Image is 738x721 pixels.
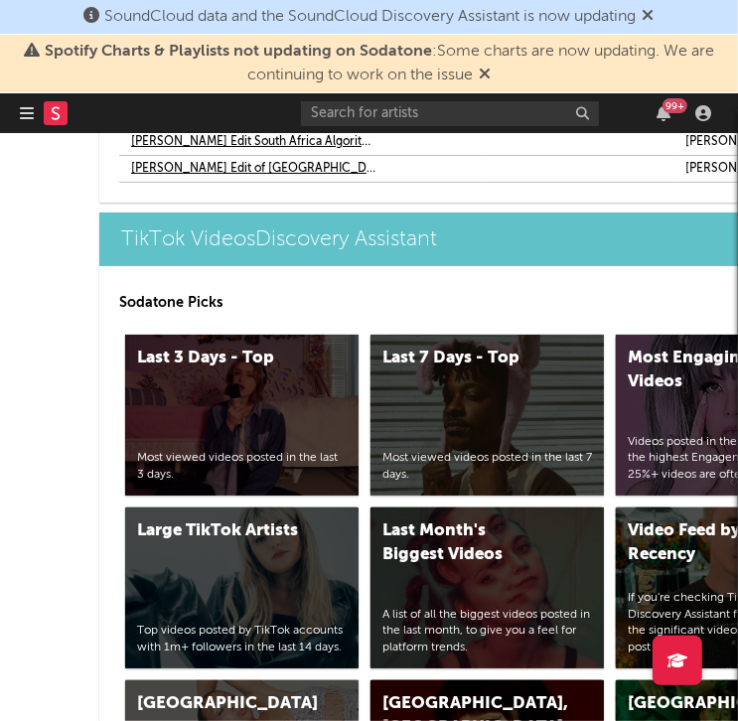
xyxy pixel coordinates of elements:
span: Spotify Charts & Playlists not updating on Sodatone [45,44,432,60]
div: Most viewed videos posted in the last 7 days. [382,450,592,484]
button: 99+ [657,105,670,121]
div: [GEOGRAPHIC_DATA] [137,692,305,716]
input: Search for artists [301,101,599,126]
span: Dismiss [643,9,655,25]
a: [PERSON_NAME] Edit South Africa Algorithmic [131,130,377,154]
div: Last 3 Days - Top [137,347,305,370]
div: Top videos posted by TikTok accounts with 1m+ followers in the last 14 days. [137,623,347,656]
a: [PERSON_NAME] Edit of [GEOGRAPHIC_DATA] / [GEOGRAPHIC_DATA] / [GEOGRAPHIC_DATA] / All [GEOGRAPHIC... [131,157,377,181]
div: Large TikTok Artists [137,519,305,543]
div: A list of all the biggest videos posted in the last month, to give you a feel for platform trends. [382,607,592,656]
div: Last 7 Days - Top [382,347,550,370]
span: SoundCloud data and the SoundCloud Discovery Assistant is now updating [105,9,637,25]
a: Last 3 Days - TopMost viewed videos posted in the last 3 days. [125,335,359,496]
div: Last Month's Biggest Videos [382,519,550,567]
span: : Some charts are now updating. We are continuing to work on the issue [45,44,714,83]
a: Last Month's Biggest VideosA list of all the biggest videos posted in the last month, to give you... [370,507,604,668]
div: 99 + [663,98,687,113]
a: Large TikTok ArtistsTop videos posted by TikTok accounts with 1m+ followers in the last 14 days. [125,507,359,668]
a: Last 7 Days - TopMost viewed videos posted in the last 7 days. [370,335,604,496]
div: Most viewed videos posted in the last 3 days. [137,450,347,484]
span: Dismiss [479,68,491,83]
